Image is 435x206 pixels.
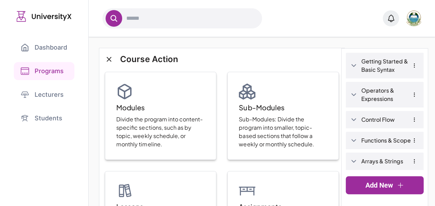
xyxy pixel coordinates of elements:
[14,62,74,80] a: Programs
[17,11,72,22] img: UniversityX
[14,109,74,127] a: Students
[361,86,419,103] a: Operators & Expressions
[361,57,419,74] a: Getting Started & Basic Syntax
[361,157,419,165] a: Arrays & Strings
[239,103,284,112] p: Sub-Modules
[116,103,145,112] p: Modules
[361,136,419,145] a: Functions & Scope
[14,38,74,57] a: Dashboard
[14,86,74,104] a: Lecturers
[116,115,205,148] p: Divide the program into content-specific sections, such as by topic, weekly schedule, or monthly ...
[346,176,424,194] a: Add New
[361,115,419,124] a: Control Flow
[105,54,339,65] h2: Course Action
[239,115,327,148] p: Sub-Modules: Divide the program into smaller, topic-based sections that follow a weekly or monthl...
